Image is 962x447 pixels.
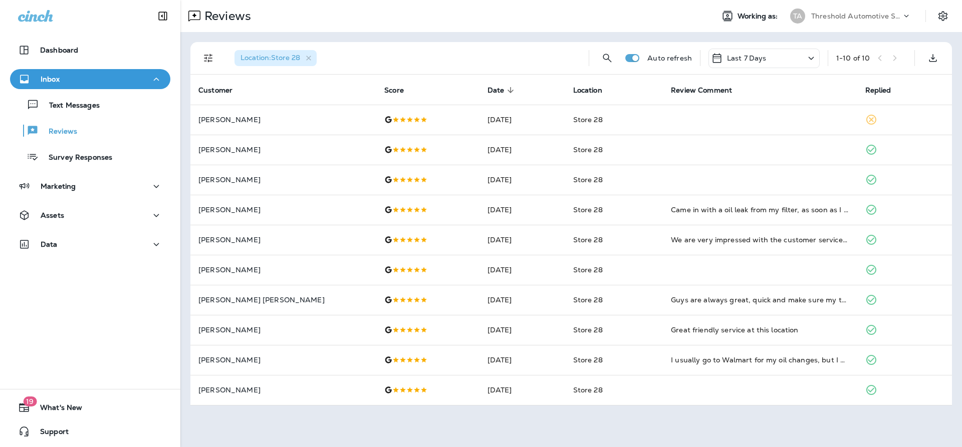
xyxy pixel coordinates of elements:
[198,86,232,95] span: Customer
[573,265,603,274] span: Store 28
[39,153,112,163] p: Survey Responses
[573,86,615,95] span: Location
[671,235,849,245] div: We are very impressed with the customer service here. Jared and the other workers were very frien...
[573,295,603,304] span: Store 28
[198,176,368,184] p: [PERSON_NAME]
[865,86,891,95] span: Replied
[573,175,603,184] span: Store 28
[573,385,603,394] span: Store 28
[41,182,76,190] p: Marketing
[198,356,368,364] p: [PERSON_NAME]
[149,6,177,26] button: Collapse Sidebar
[198,386,368,394] p: [PERSON_NAME]
[10,176,170,196] button: Marketing
[671,86,745,95] span: Review Comment
[923,48,943,68] button: Export as CSV
[198,206,368,214] p: [PERSON_NAME]
[10,69,170,89] button: Inbox
[384,86,404,95] span: Score
[198,236,368,244] p: [PERSON_NAME]
[10,397,170,417] button: 19What's New
[39,101,100,111] p: Text Messages
[198,48,218,68] button: Filters
[671,295,849,305] div: Guys are always great, quick and make sure my truck stays running good!
[200,9,251,24] p: Reviews
[234,50,317,66] div: Location:Store 28
[573,235,603,244] span: Store 28
[671,205,849,215] div: Came in with a oil leak from my filter, as soon as I pulled in had immediate service from Kenden ...
[41,75,60,83] p: Inbox
[198,266,368,274] p: [PERSON_NAME]
[10,40,170,60] button: Dashboard
[241,53,300,62] span: Location : Store 28
[39,127,77,137] p: Reviews
[488,86,505,95] span: Date
[40,46,78,54] p: Dashboard
[198,326,368,334] p: [PERSON_NAME]
[573,205,603,214] span: Store 28
[934,7,952,25] button: Settings
[479,315,565,345] td: [DATE]
[198,86,246,95] span: Customer
[671,325,849,335] div: Great friendly service at this location
[738,12,780,21] span: Working as:
[479,135,565,165] td: [DATE]
[479,375,565,405] td: [DATE]
[647,54,692,62] p: Auto refresh
[573,86,602,95] span: Location
[10,234,170,254] button: Data
[23,396,37,406] span: 19
[10,421,170,441] button: Support
[671,86,732,95] span: Review Comment
[479,165,565,195] td: [DATE]
[30,427,69,439] span: Support
[836,54,870,62] div: 1 - 10 of 10
[573,325,603,334] span: Store 28
[198,146,368,154] p: [PERSON_NAME]
[479,225,565,255] td: [DATE]
[384,86,417,95] span: Score
[573,145,603,154] span: Store 28
[10,146,170,167] button: Survey Responses
[811,12,901,20] p: Threshold Automotive Service dba Grease Monkey
[479,195,565,225] td: [DATE]
[573,115,603,124] span: Store 28
[479,105,565,135] td: [DATE]
[573,355,603,364] span: Store 28
[488,86,518,95] span: Date
[41,240,58,248] p: Data
[479,345,565,375] td: [DATE]
[671,355,849,365] div: I usually go to Walmart for my oil changes, but I noticed Grease Monkey was having a deal if you ...
[727,54,767,62] p: Last 7 Days
[198,296,368,304] p: [PERSON_NAME] [PERSON_NAME]
[790,9,805,24] div: TA
[10,120,170,141] button: Reviews
[41,211,64,219] p: Assets
[479,255,565,285] td: [DATE]
[865,86,904,95] span: Replied
[10,205,170,225] button: Assets
[30,403,82,415] span: What's New
[597,48,617,68] button: Search Reviews
[10,94,170,115] button: Text Messages
[479,285,565,315] td: [DATE]
[198,116,368,124] p: [PERSON_NAME]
